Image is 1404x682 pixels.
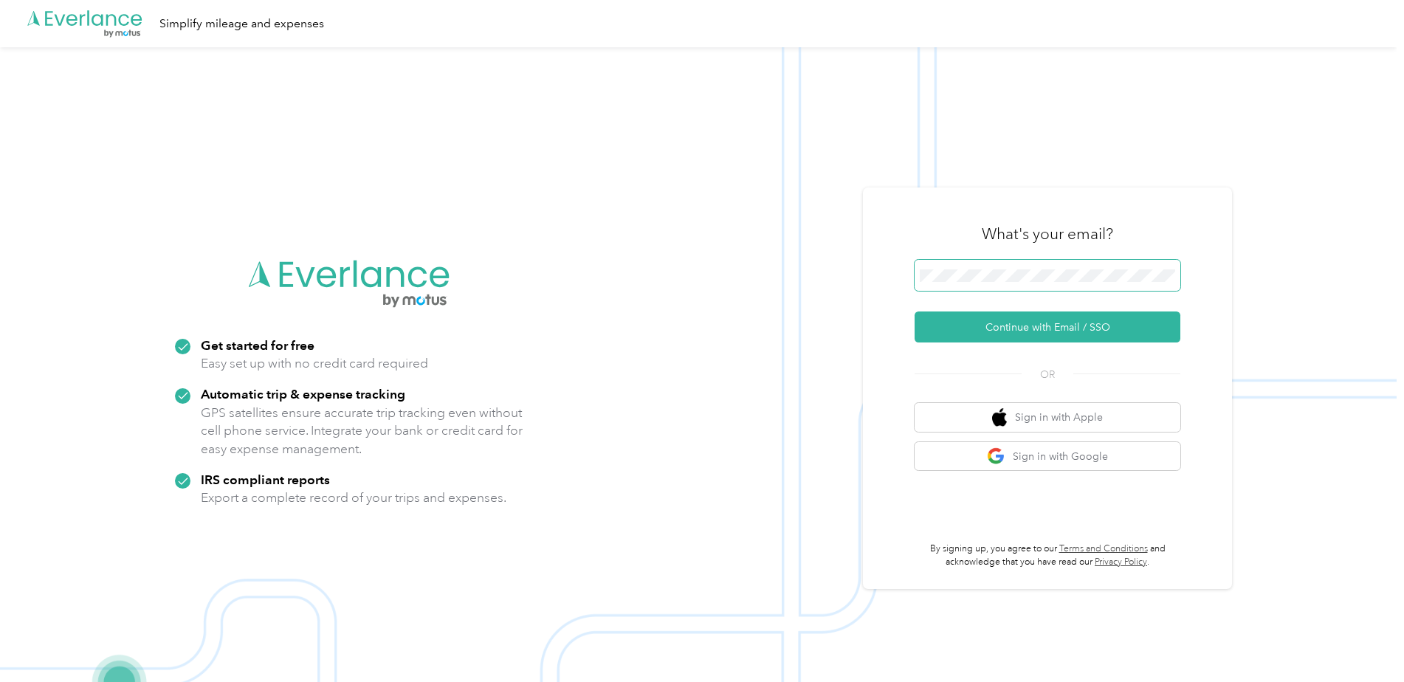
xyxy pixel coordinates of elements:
h3: What's your email? [982,224,1113,244]
button: google logoSign in with Google [915,442,1180,471]
strong: Automatic trip & expense tracking [201,386,405,402]
a: Terms and Conditions [1059,543,1148,554]
p: By signing up, you agree to our and acknowledge that you have read our . [915,542,1180,568]
p: Easy set up with no credit card required [201,354,428,373]
a: Privacy Policy [1095,557,1147,568]
button: apple logoSign in with Apple [915,403,1180,432]
p: GPS satellites ensure accurate trip tracking even without cell phone service. Integrate your bank... [201,404,523,458]
img: google logo [987,447,1005,466]
button: Continue with Email / SSO [915,311,1180,342]
strong: Get started for free [201,337,314,353]
div: Simplify mileage and expenses [159,15,324,33]
strong: IRS compliant reports [201,472,330,487]
p: Export a complete record of your trips and expenses. [201,489,506,507]
span: OR [1022,367,1073,382]
img: apple logo [992,408,1007,427]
